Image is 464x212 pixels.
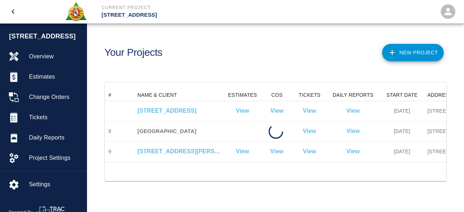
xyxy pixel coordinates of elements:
[108,128,111,135] div: 8
[137,107,221,115] a: [STREET_ADDRESS]
[108,148,111,155] div: 9
[303,107,316,115] a: View
[29,72,81,81] span: Estimates
[9,32,83,41] span: [STREET_ADDRESS]
[299,89,320,101] div: TICKETS
[380,89,424,101] div: START DATE
[380,101,424,121] div: [DATE]
[224,89,261,101] div: ESTIMATES
[303,127,316,136] a: View
[347,107,360,115] a: View
[386,89,418,101] div: START DATE
[137,127,221,136] p: [GEOGRAPHIC_DATA]
[380,142,424,162] div: [DATE]
[427,89,452,101] div: ADDRESS
[134,89,224,101] div: NAME & CLIENT
[380,121,424,142] div: [DATE]
[101,11,271,19] p: [STREET_ADDRESS]
[29,180,81,189] span: Settings
[104,47,162,59] h1: Your Projects
[270,147,284,156] a: View
[293,89,326,101] div: TICKETS
[270,107,284,115] a: View
[326,89,380,101] div: DAILY REPORTS
[29,52,81,61] span: Overview
[137,147,221,156] a: [STREET_ADDRESS][PERSON_NAME]
[236,107,249,115] a: View
[101,4,271,11] p: Current Project
[29,133,81,142] span: Daily Reports
[428,177,464,212] iframe: Chat Widget
[347,127,360,136] a: View
[105,89,134,101] div: #
[228,89,257,101] div: ESTIMATES
[347,147,360,156] a: View
[236,147,249,156] a: View
[65,1,87,22] img: Roger & Sons Concrete
[108,89,111,101] div: #
[272,89,283,101] div: COS
[303,147,316,156] a: View
[29,93,81,101] span: Change Orders
[29,154,81,162] span: Project Settings
[29,113,81,122] span: Tickets
[333,89,373,101] div: DAILY REPORTS
[4,3,22,20] button: open drawer
[261,89,293,101] div: COS
[137,89,177,101] div: NAME & CLIENT
[382,44,444,61] button: New Project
